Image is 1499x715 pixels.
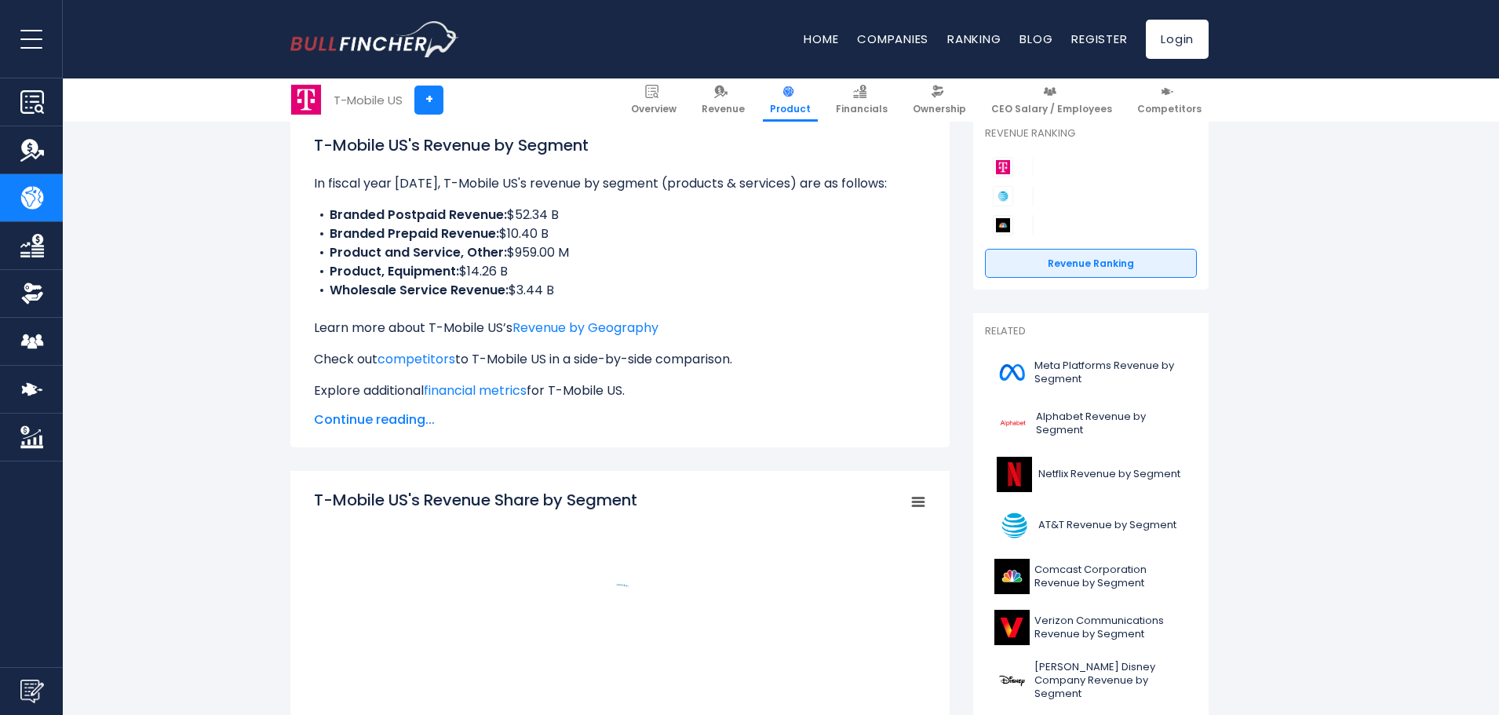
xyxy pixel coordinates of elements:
[695,78,752,122] a: Revenue
[829,78,895,122] a: Financials
[314,410,926,429] span: Continue reading...
[631,103,677,115] span: Overview
[314,381,926,400] p: Explore additional for T-Mobile US.
[314,206,926,224] li: $52.34 B
[330,224,499,243] b: Branded Prepaid Revenue:
[994,663,1030,699] img: DIS logo
[314,262,926,281] li: $14.26 B
[906,78,973,122] a: Ownership
[290,21,459,57] img: bullfincher logo
[20,282,44,305] img: Ownership
[377,350,455,368] a: competitors
[985,351,1197,394] a: Meta Platforms Revenue by Segment
[994,355,1030,390] img: META logo
[314,319,926,337] p: Learn more about T-Mobile US’s
[424,381,527,399] a: financial metrics
[330,243,507,261] b: Product and Service, Other:
[985,249,1197,279] a: Revenue Ranking
[985,402,1197,445] a: Alphabet Revenue by Segment
[291,85,321,115] img: TMUS logo
[314,281,926,300] li: $3.44 B
[1038,468,1180,481] span: Netflix Revenue by Segment
[836,103,888,115] span: Financials
[913,103,966,115] span: Ownership
[330,262,459,280] b: Product, Equipment:
[314,133,926,157] h1: T-Mobile US's Revenue by Segment
[314,174,926,193] p: In fiscal year [DATE], T-Mobile US's revenue by segment (products & services) are as follows:
[1130,78,1209,122] a: Competitors
[702,103,745,115] span: Revenue
[314,489,637,511] tspan: T-Mobile US's Revenue Share by Segment
[985,555,1197,598] a: Comcast Corporation Revenue by Segment
[804,31,838,47] a: Home
[985,657,1197,705] a: [PERSON_NAME] Disney Company Revenue by Segment
[512,319,658,337] a: Revenue by Geography
[985,606,1197,649] a: Verizon Communications Revenue by Segment
[993,186,1013,206] img: AT&T competitors logo
[994,559,1030,594] img: CMCSA logo
[985,504,1197,547] a: AT&T Revenue by Segment
[1034,359,1187,386] span: Meta Platforms Revenue by Segment
[314,350,926,369] p: Check out to T-Mobile US in a side-by-side comparison.
[994,610,1030,645] img: VZ logo
[985,325,1197,338] p: Related
[314,243,926,262] li: $959.00 M
[314,224,926,243] li: $10.40 B
[1034,564,1187,590] span: Comcast Corporation Revenue by Segment
[994,508,1034,543] img: T logo
[994,457,1034,492] img: NFLX logo
[1038,519,1176,532] span: AT&T Revenue by Segment
[290,21,459,57] a: Go to homepage
[1146,20,1209,59] a: Login
[991,103,1112,115] span: CEO Salary / Employees
[1036,410,1187,437] span: Alphabet Revenue by Segment
[770,103,811,115] span: Product
[1019,31,1052,47] a: Blog
[947,31,1001,47] a: Ranking
[1071,31,1127,47] a: Register
[414,86,443,115] a: +
[985,453,1197,496] a: Netflix Revenue by Segment
[984,78,1119,122] a: CEO Salary / Employees
[334,91,403,109] div: T-Mobile US
[330,206,507,224] b: Branded Postpaid Revenue:
[624,78,684,122] a: Overview
[857,31,928,47] a: Companies
[993,215,1013,235] img: Comcast Corporation competitors logo
[1137,103,1202,115] span: Competitors
[993,157,1013,177] img: T-Mobile US competitors logo
[1034,615,1187,641] span: Verizon Communications Revenue by Segment
[763,78,818,122] a: Product
[985,127,1197,140] p: Revenue Ranking
[330,281,509,299] b: Wholesale Service Revenue:
[1034,661,1187,701] span: [PERSON_NAME] Disney Company Revenue by Segment
[994,406,1031,441] img: GOOGL logo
